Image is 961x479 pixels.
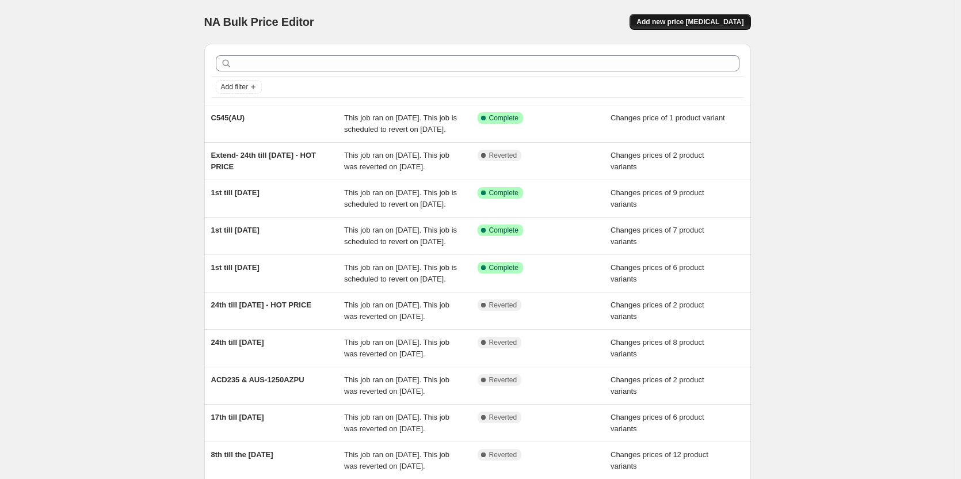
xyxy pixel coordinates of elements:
[630,14,750,30] button: Add new price [MEDICAL_DATA]
[344,338,449,358] span: This job ran on [DATE]. This job was reverted on [DATE].
[344,151,449,171] span: This job ran on [DATE]. This job was reverted on [DATE].
[344,375,449,396] span: This job ran on [DATE]. This job was reverted on [DATE].
[611,450,708,470] span: Changes prices of 12 product variants
[216,80,262,94] button: Add filter
[611,413,704,433] span: Changes prices of 6 product variants
[344,263,457,283] span: This job ran on [DATE]. This job is scheduled to revert on [DATE].
[344,188,457,208] span: This job ran on [DATE]. This job is scheduled to revert on [DATE].
[211,413,264,421] span: 17th till [DATE]
[489,263,518,272] span: Complete
[489,188,518,197] span: Complete
[344,113,457,134] span: This job ran on [DATE]. This job is scheduled to revert on [DATE].
[489,151,517,160] span: Reverted
[211,338,264,347] span: 24th till [DATE]
[636,17,743,26] span: Add new price [MEDICAL_DATA]
[211,450,273,459] span: 8th till the [DATE]
[344,413,449,433] span: This job ran on [DATE]. This job was reverted on [DATE].
[204,16,314,28] span: NA Bulk Price Editor
[611,188,704,208] span: Changes prices of 9 product variants
[344,226,457,246] span: This job ran on [DATE]. This job is scheduled to revert on [DATE].
[211,301,312,309] span: 24th till [DATE] - HOT PRICE
[611,338,704,358] span: Changes prices of 8 product variants
[611,301,704,321] span: Changes prices of 2 product variants
[489,113,518,123] span: Complete
[211,151,316,171] span: Extend- 24th till [DATE] - HOT PRICE
[211,375,304,384] span: ACD235 & AUS-1250AZPU
[211,188,260,197] span: 1st till [DATE]
[221,82,248,92] span: Add filter
[611,226,704,246] span: Changes prices of 7 product variants
[489,301,517,310] span: Reverted
[211,113,245,122] span: C545(AU)
[489,338,517,347] span: Reverted
[489,450,517,459] span: Reverted
[211,226,260,234] span: 1st till [DATE]
[611,375,704,396] span: Changes prices of 2 product variants
[489,226,518,235] span: Complete
[344,301,449,321] span: This job ran on [DATE]. This job was reverted on [DATE].
[489,413,517,422] span: Reverted
[611,263,704,283] span: Changes prices of 6 product variants
[344,450,449,470] span: This job ran on [DATE]. This job was reverted on [DATE].
[211,263,260,272] span: 1st till [DATE]
[611,113,725,122] span: Changes price of 1 product variant
[489,375,517,385] span: Reverted
[611,151,704,171] span: Changes prices of 2 product variants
